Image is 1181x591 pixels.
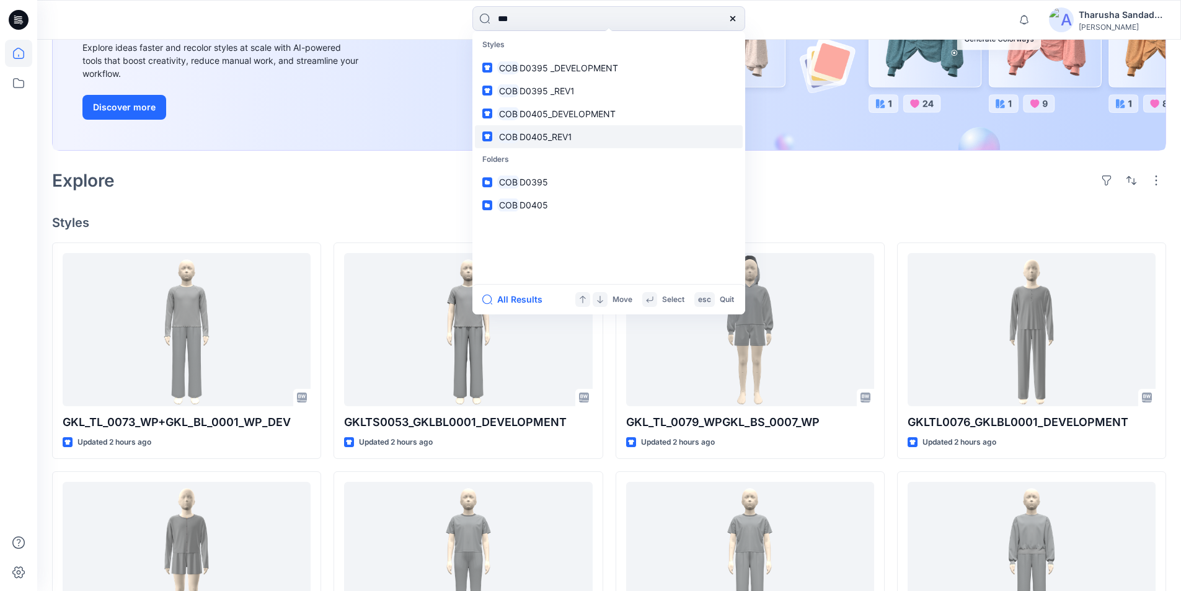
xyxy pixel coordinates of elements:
mark: COB [497,61,520,75]
p: GKLTS0053_GKLBL0001_DEVELOPMENT [344,414,592,431]
h4: Styles [52,215,1166,230]
p: Updated 2 hours ago [77,436,151,449]
p: Select [662,293,684,306]
mark: COB [497,130,520,144]
p: Move [613,293,632,306]
span: D0405 [520,200,548,210]
a: COBD0405_REV1 [475,125,743,148]
a: COBD0405_DEVELOPMENT [475,102,743,125]
mark: COB [497,107,520,121]
p: esc [698,293,711,306]
a: COBD0395 [475,171,743,193]
h2: Explore [52,171,115,190]
mark: COB [497,198,520,212]
p: Folders [475,148,743,171]
p: Styles [475,33,743,56]
a: GKL_TL_0079_WPGKL_BS_0007_WP [626,253,874,406]
span: D0405_DEVELOPMENT [520,109,616,119]
div: Tharusha Sandadeepa [1079,7,1166,22]
a: GKLTS0053_GKLBL0001_DEVELOPMENT [344,253,592,406]
span: D0395 _REV1 [520,86,575,96]
a: COBD0395 _REV1 [475,79,743,102]
span: D0405_REV1 [520,131,572,142]
p: Updated 2 hours ago [359,436,433,449]
a: GKL_TL_0073_WP+GKL_BL_0001_WP_DEV [63,253,311,406]
p: Updated 2 hours ago [641,436,715,449]
a: Discover more [82,95,361,120]
button: Discover more [82,95,166,120]
img: avatar [1049,7,1074,32]
p: GKLTL0076_GKLBL0001_DEVELOPMENT [908,414,1156,431]
mark: COB [497,175,520,189]
a: COBD0395 _DEVELOPMENT [475,56,743,79]
mark: COB [497,84,520,98]
a: GKLTL0076_GKLBL0001_DEVELOPMENT [908,253,1156,406]
p: GKL_TL_0073_WP+GKL_BL_0001_WP_DEV [63,414,311,431]
p: Quit [720,293,734,306]
div: Explore ideas faster and recolor styles at scale with AI-powered tools that boost creativity, red... [82,41,361,80]
a: COBD0405 [475,193,743,216]
p: Updated 2 hours ago [922,436,996,449]
div: [PERSON_NAME] [1079,22,1166,32]
p: GKL_TL_0079_WPGKL_BS_0007_WP [626,414,874,431]
span: D0395 [520,177,548,187]
span: D0395 _DEVELOPMENT [520,63,618,73]
button: All Results [482,292,551,307]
